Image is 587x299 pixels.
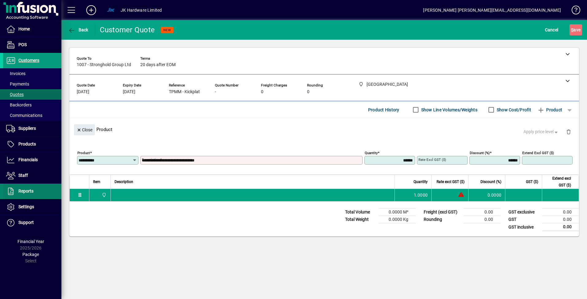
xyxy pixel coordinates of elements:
mat-label: Discount (%) [470,151,490,155]
td: 0.00 [542,216,579,223]
td: 0.00 [464,209,500,216]
span: [DATE] [77,90,89,94]
a: Reports [3,184,61,199]
td: 0.00 [542,223,579,231]
mat-label: Extend excl GST ($) [522,151,554,155]
label: Show Line Volumes/Weights [420,107,477,113]
button: Profile [101,5,121,16]
span: 1.0000 [414,192,428,198]
div: [PERSON_NAME] [PERSON_NAME][EMAIL_ADDRESS][DOMAIN_NAME] [423,5,561,15]
span: Payments [6,82,29,86]
mat-label: Description [142,157,160,162]
a: Support [3,215,61,230]
span: Customers [18,58,39,63]
button: Delete [561,124,576,139]
span: S [571,27,573,32]
a: Financials [3,152,61,168]
a: Products [3,137,61,152]
div: Product [69,118,579,141]
span: TPMM - Kickplat [169,90,200,94]
label: Show Cost/Profit [496,107,531,113]
span: Extend excl GST ($) [546,175,571,189]
span: Package [22,252,39,257]
a: Communications [3,110,61,121]
a: Staff [3,168,61,183]
a: Suppliers [3,121,61,136]
mat-label: Product [77,151,90,155]
span: Cancel [545,25,558,35]
td: GST inclusive [505,223,542,231]
td: 0.00 [542,209,579,216]
button: Save [570,24,582,35]
td: 0.0000 M³ [379,209,416,216]
span: Auckland [100,192,107,198]
span: Suppliers [18,126,36,131]
span: Rate excl GST ($) [437,178,465,185]
span: Discount (%) [480,178,501,185]
span: NEW [163,28,171,32]
span: GST ($) [526,178,538,185]
div: JK Hardware Limited [121,5,162,15]
span: Close [76,125,92,135]
span: Quotes [6,92,24,97]
span: 1007 - Stronghold Group Ltd [77,62,131,67]
mat-label: Quantity [365,151,378,155]
button: Apply price level [521,126,562,138]
a: Settings [3,199,61,215]
a: Quotes [3,89,61,100]
span: Home [18,26,30,31]
span: Financials [18,157,38,162]
td: Rounding [421,216,464,223]
span: 0 [307,90,309,94]
td: Total Volume [342,209,379,216]
button: Back [66,24,90,35]
span: Financial Year [17,239,44,244]
span: Reports [18,189,33,193]
a: Payments [3,79,61,89]
span: Apply price level [523,129,559,135]
span: - [215,90,216,94]
span: [DATE] [123,90,135,94]
a: POS [3,37,61,53]
span: POS [18,42,27,47]
a: Knowledge Base [567,1,579,21]
td: GST exclusive [505,209,542,216]
div: Customer Quote [100,25,155,35]
a: Home [3,22,61,37]
span: 20 days after EOM [140,62,176,67]
td: Total Weight [342,216,379,223]
app-page-header-button: Close [72,127,96,132]
span: Product History [368,105,399,115]
mat-label: Rate excl GST ($) [418,157,446,162]
span: Support [18,220,34,225]
td: 0.0000 Kg [379,216,416,223]
span: 0 [261,90,263,94]
button: Add [81,5,101,16]
button: Cancel [543,24,560,35]
a: Backorders [3,100,61,110]
a: Invoices [3,68,61,79]
span: ave [571,25,581,35]
button: Product History [366,104,402,115]
app-page-header-button: Back [61,24,95,35]
td: GST [505,216,542,223]
span: Back [68,27,88,32]
span: Item [93,178,100,185]
span: Communications [6,113,42,118]
td: 0.0000 [468,189,505,201]
button: Close [74,124,95,135]
td: 0.00 [464,216,500,223]
span: Settings [18,204,34,209]
span: Products [18,142,36,146]
span: Backorders [6,102,32,107]
app-page-header-button: Delete [561,129,576,134]
span: Invoices [6,71,25,76]
span: Description [115,178,133,185]
td: Freight (excl GST) [421,209,464,216]
span: Quantity [414,178,428,185]
span: Staff [18,173,28,178]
